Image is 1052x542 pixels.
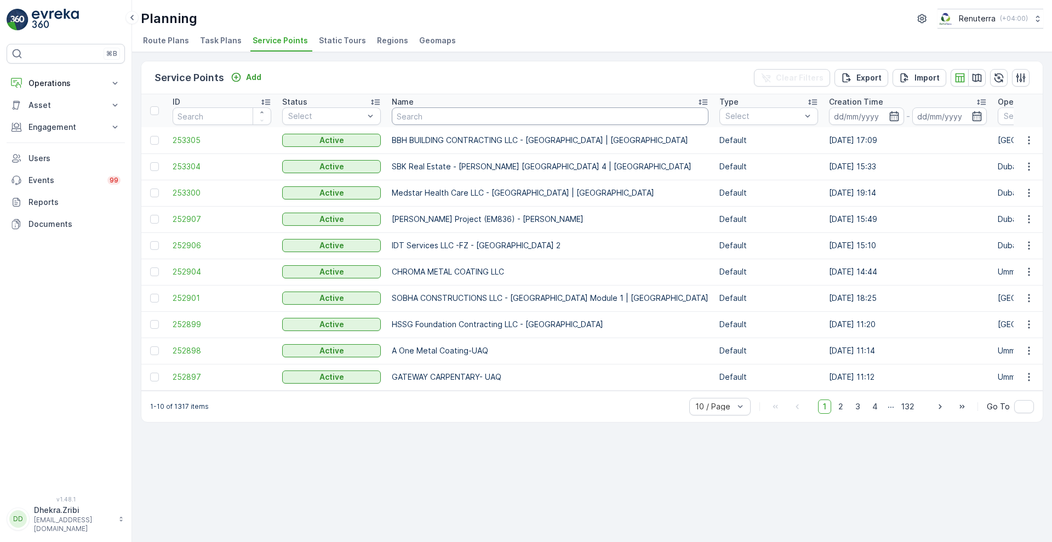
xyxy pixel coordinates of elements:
span: Geomaps [419,35,456,46]
button: Active [282,160,381,173]
p: ... [888,400,894,414]
a: 252906 [173,240,271,251]
p: Asset [28,100,103,111]
div: Toggle Row Selected [150,241,159,250]
input: Search [173,107,271,125]
td: Default [714,153,824,180]
p: Operations [28,78,103,89]
p: Active [319,214,344,225]
input: Search [392,107,708,125]
a: Events99 [7,169,125,191]
a: 252907 [173,214,271,225]
span: Route Plans [143,35,189,46]
span: v 1.48.1 [7,496,125,503]
div: Toggle Row Selected [150,162,159,171]
span: Regions [377,35,408,46]
td: Default [714,206,824,232]
div: DD [9,510,27,528]
div: Toggle Row Selected [150,189,159,197]
td: Default [714,311,824,338]
button: Asset [7,94,125,116]
p: [EMAIL_ADDRESS][DOMAIN_NAME] [34,516,113,533]
button: DDDhekra.Zribi[EMAIL_ADDRESS][DOMAIN_NAME] [7,505,125,533]
span: Static Tours [319,35,366,46]
div: Toggle Row Selected [150,215,159,224]
p: Type [719,96,739,107]
td: [DATE] 14:44 [824,259,992,285]
td: IDT Services LLC -FZ - [GEOGRAPHIC_DATA] 2 [386,232,714,259]
p: Export [856,72,882,83]
p: Active [319,293,344,304]
button: Active [282,186,381,199]
div: Toggle Row Selected [150,346,159,355]
p: Active [319,240,344,251]
p: Import [914,72,940,83]
td: HSSG Foundation Contracting LLC - [GEOGRAPHIC_DATA] [386,311,714,338]
button: Active [282,344,381,357]
td: [DATE] 17:09 [824,127,992,153]
span: Go To [987,401,1010,412]
span: 2 [833,400,848,414]
p: Active [319,187,344,198]
a: 253304 [173,161,271,172]
p: Select [725,111,801,122]
p: Engagement [28,122,103,133]
p: ⌘B [106,49,117,58]
a: 252904 [173,266,271,277]
td: [DATE] 15:49 [824,206,992,232]
p: Active [319,319,344,330]
input: dd/mm/yyyy [829,107,904,125]
a: 253305 [173,135,271,146]
p: Active [319,161,344,172]
div: Toggle Row Selected [150,320,159,329]
p: - [906,110,910,123]
a: 252901 [173,293,271,304]
span: Task Plans [200,35,242,46]
td: SBK Real Estate - [PERSON_NAME] [GEOGRAPHIC_DATA] 4 | [GEOGRAPHIC_DATA] [386,153,714,180]
span: 132 [896,400,919,414]
button: Active [282,318,381,331]
p: Name [392,96,414,107]
td: [DATE] 11:20 [824,311,992,338]
p: Dhekra.Zribi [34,505,113,516]
div: Toggle Row Selected [150,267,159,276]
button: Active [282,265,381,278]
span: 4 [867,400,883,414]
img: logo [7,9,28,31]
p: Active [319,266,344,277]
div: Toggle Row Selected [150,373,159,381]
a: 252897 [173,372,271,383]
a: 253300 [173,187,271,198]
div: Toggle Row Selected [150,136,159,145]
button: Active [282,134,381,147]
button: Import [893,69,946,87]
p: Users [28,153,121,164]
a: 252898 [173,345,271,356]
p: Documents [28,219,121,230]
button: Active [282,239,381,252]
p: Events [28,175,101,186]
p: Active [319,135,344,146]
p: Planning [141,10,197,27]
td: Default [714,180,824,206]
button: Renuterra(+04:00) [937,9,1043,28]
span: 3 [850,400,865,414]
td: Default [714,338,824,364]
p: Clear Filters [776,72,824,83]
p: 99 [110,176,118,185]
p: Active [319,345,344,356]
a: Users [7,147,125,169]
td: [DATE] 18:25 [824,285,992,311]
a: Reports [7,191,125,213]
td: BBH BUILDING CONTRACTING LLC - [GEOGRAPHIC_DATA] | [GEOGRAPHIC_DATA] [386,127,714,153]
td: [DATE] 11:14 [824,338,992,364]
td: Default [714,127,824,153]
button: Active [282,292,381,305]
